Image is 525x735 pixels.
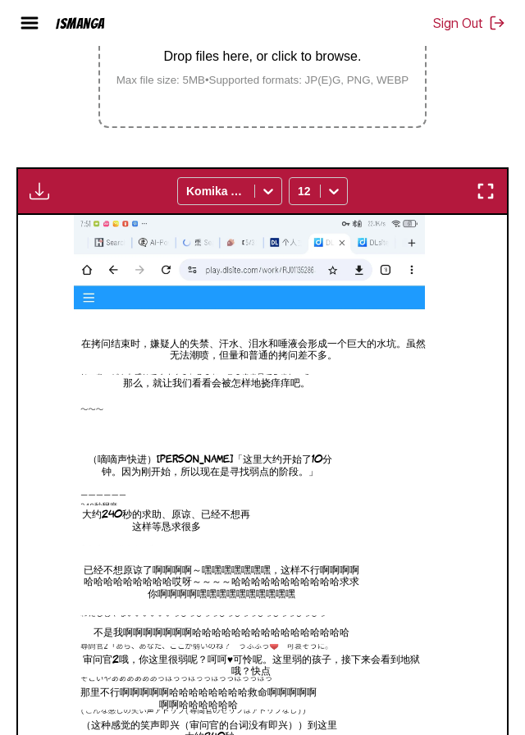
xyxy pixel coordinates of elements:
[30,181,49,201] img: Download translated images
[20,13,39,33] img: hamburger
[75,649,427,679] p: 审问官2哦，你这里很弱呢？呵呵♥可怜呢。这里弱的孩子，接下来会看到地狱哦？快点
[75,504,258,534] p: 大约240秒的求助、原谅、已经不想再这样等恳求很多
[90,622,353,640] p: 不是我啊啊啊啊啊啊啊哈哈哈哈哈哈哈哈哈哈哈哈哈哈哈哈
[120,372,313,390] p: 那么，就让我们看看会被怎样地挠痒痒吧。
[103,74,422,86] small: Max file size: 5MB • Supported formats: JP(E)G, PNG, WEBP
[476,181,495,201] img: Enter fullscreen
[75,333,431,363] p: 在拷问结束时，嫌疑人的失禁、汗水、泪水和唾液会形成一个巨大的水坑。虽然无法潮喷，但量和普通的拷问差不多。
[75,559,367,601] p: 已经不想原谅了啊啊啊啊～嘿嘿嘿嘿嘿嘿嘿，这样不行啊啊啊啊哈哈哈哈哈哈哈哈哈哎呀～～～～哈哈哈哈哈哈哈哈哈哈哈求求你啊啊啊啊嘿嘿嘿嘿嘿嘿嘿嘿嘿嘿
[49,16,135,31] a: IsManga
[103,49,422,64] p: Drop files here, or click to browse.
[75,449,344,479] p: （嘀嘀声快进）[PERSON_NAME]「这里大约开始了10分钟。因为刚开始，所以现在是寻找弱点的阶段。」
[433,15,505,31] button: Sign Out
[75,682,322,712] p: 那里不行啊啊啊啊啊哈哈哈哈哈哈哈哈救命啊啊啊啊啊啊啊哈哈哈哈哈哈
[56,16,105,31] div: IsManga
[489,15,505,31] img: Sign out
